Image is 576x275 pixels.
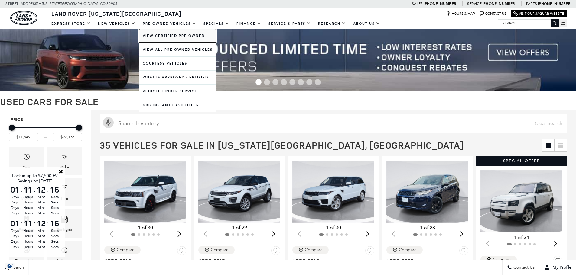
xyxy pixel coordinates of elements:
span: Contact Us [512,265,535,270]
span: Go to slide 6 [298,79,304,85]
img: 2017 Land Rover Range Rover Evoque SE 1 [198,161,281,223]
button: Compare Vehicle [480,256,517,264]
span: Secs [49,239,60,244]
a: Visit Our Jaguar Website [513,11,564,16]
span: Go to slide 7 [306,79,312,85]
div: Compare [305,247,323,253]
span: Used 2013 [104,257,182,264]
div: 1 of 30 [292,224,374,231]
span: Hours [22,244,34,250]
span: : [34,219,36,228]
span: Go to slide 5 [289,79,295,85]
div: Next slide [551,237,559,250]
div: 1 of 34 [480,234,562,241]
button: Compare Vehicle [292,246,329,254]
span: Go to slide 3 [272,79,278,85]
input: Minimum [9,133,38,141]
a: Close [58,169,63,174]
span: Hours [22,233,34,239]
span: Secs [49,244,60,250]
span: Secs [49,228,60,233]
div: Compare [117,247,135,253]
span: 11 [22,185,34,194]
span: Hours [22,200,34,205]
button: Open user profile menu [539,260,576,275]
div: Compare [399,247,417,253]
a: [PHONE_NUMBER] [424,1,457,6]
a: [PHONE_NUMBER] [483,1,516,6]
span: Mins [36,200,47,205]
a: Pre-Owned Vehicles [139,18,200,29]
span: Go to slide 8 [315,79,321,85]
a: New Vehicles [94,18,139,29]
div: Compare [211,247,229,253]
div: Minimum Price [9,125,15,131]
span: Days [9,233,21,239]
span: My Profile [550,265,571,270]
span: Secs [49,194,60,200]
span: Hours [22,228,34,233]
span: Lock in up to $7,500 EV Savings by [DATE] [12,173,58,184]
h5: Price [11,117,80,123]
img: Opt-Out Icon [3,263,17,269]
span: : [21,219,22,228]
button: Save Vehicle [177,246,186,257]
span: Hours [22,194,34,200]
a: View All Pre-Owned Vehicles [139,43,216,56]
img: Land Rover [10,11,37,25]
div: 1 / 2 [292,161,375,223]
div: Mileage [57,257,71,264]
div: 1 of 30 [104,224,186,231]
span: : [47,185,49,194]
div: MakeMake [47,147,82,175]
span: Days [9,239,21,244]
div: Next slide [175,227,183,241]
a: [STREET_ADDRESS] • [US_STATE][GEOGRAPHIC_DATA], CO 80905 [5,2,117,6]
span: : [21,185,22,194]
span: Hours [22,210,34,216]
button: Compare Vehicle [198,246,235,254]
span: : [47,219,49,228]
a: What Is Approved Certified [139,71,216,84]
img: 2013 Land Rover Range Rover Sport Supercharged 1 [104,161,187,223]
nav: Main Navigation [48,18,384,29]
span: 35 Vehicles for Sale in [US_STATE][GEOGRAPHIC_DATA], [GEOGRAPHIC_DATA] [100,139,464,151]
span: Secs [49,233,60,239]
button: Save Vehicle [271,246,280,257]
span: Mins [36,194,47,200]
span: Secs [49,210,60,216]
span: Days [9,194,21,200]
span: 12 [36,219,47,228]
div: Maximum Price [76,125,82,131]
span: Mins [36,210,47,216]
span: Go to slide 2 [264,79,270,85]
a: Courtesy Vehicles [139,57,216,70]
div: Next slide [269,227,277,241]
img: 2018 Land Rover Range Rover Sport HSE 1 [292,161,375,223]
span: 16 [49,185,60,194]
img: 2020 Land Rover Defender 110 SE 1 [480,170,563,232]
span: Days [9,200,21,205]
span: Mins [36,239,47,244]
img: 2022 Land Rover Discovery Sport S R-Dynamic 1 [386,161,469,223]
a: KBB Instant Cash Offer [139,98,216,112]
a: Contact Us [480,11,506,16]
span: Used 2018 [292,257,370,264]
div: Special Offer [476,156,567,166]
a: [PHONE_NUMBER] [538,1,571,6]
button: Save Vehicle [553,256,562,267]
a: Used 2018Range Rover Sport HSE [292,257,374,270]
div: Make [59,164,69,171]
span: Year [23,152,30,164]
a: Service & Parts [265,18,314,29]
span: 16 [49,219,60,228]
button: Compare Vehicle [386,246,423,254]
span: Days [9,210,21,216]
span: Mins [36,228,47,233]
span: Make [61,152,68,164]
a: Used 2017Range Rover Evoque SE [198,257,280,270]
span: Mins [36,233,47,239]
button: Save Vehicle [459,246,468,257]
span: Used 2017 [198,257,276,264]
button: Compare Vehicle [104,246,141,254]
